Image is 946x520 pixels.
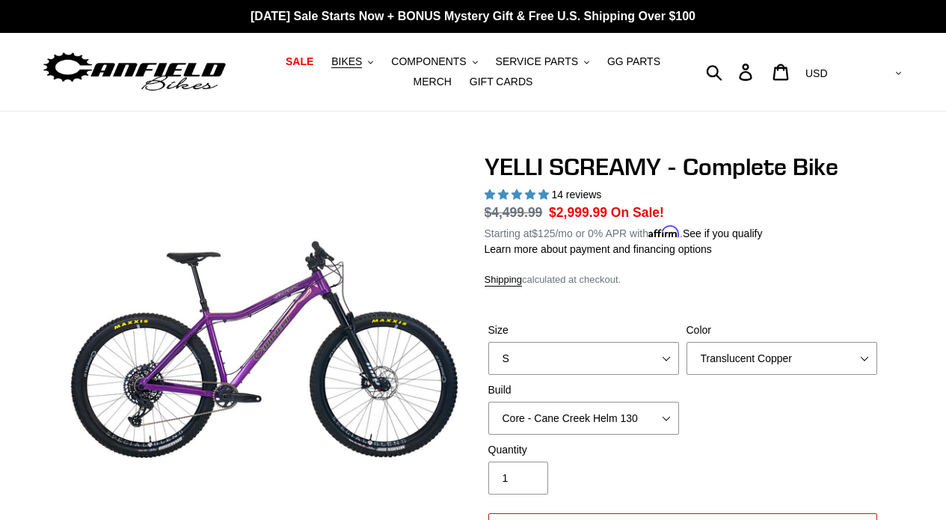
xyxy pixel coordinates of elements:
span: GG PARTS [607,55,660,68]
span: 14 reviews [551,189,601,201]
a: MERCH [406,72,459,92]
span: Affirm [648,225,680,238]
span: 5.00 stars [485,189,552,201]
h1: YELLI SCREAMY - Complete Bike [485,153,881,181]
span: $2,999.99 [549,205,607,220]
span: MERCH [414,76,452,88]
a: See if you qualify - Learn more about Affirm Financing (opens in modal) [683,227,763,239]
span: BIKES [331,55,362,68]
a: GG PARTS [600,52,668,72]
button: SERVICE PARTS [488,52,597,72]
a: GIFT CARDS [462,72,541,92]
span: COMPONENTS [391,55,466,68]
button: COMPONENTS [384,52,485,72]
p: Starting at /mo or 0% APR with . [485,222,763,242]
label: Size [488,322,679,338]
label: Quantity [488,442,679,458]
label: Color [687,322,877,338]
span: SERVICE PARTS [496,55,578,68]
span: GIFT CARDS [470,76,533,88]
span: On Sale! [611,203,664,222]
a: SALE [278,52,321,72]
button: BIKES [324,52,381,72]
span: SALE [286,55,313,68]
a: Learn more about payment and financing options [485,243,712,255]
img: Canfield Bikes [41,49,228,96]
a: Shipping [485,274,523,287]
label: Build [488,382,679,398]
s: $4,499.99 [485,205,543,220]
div: calculated at checkout. [485,272,881,287]
span: $125 [532,227,555,239]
